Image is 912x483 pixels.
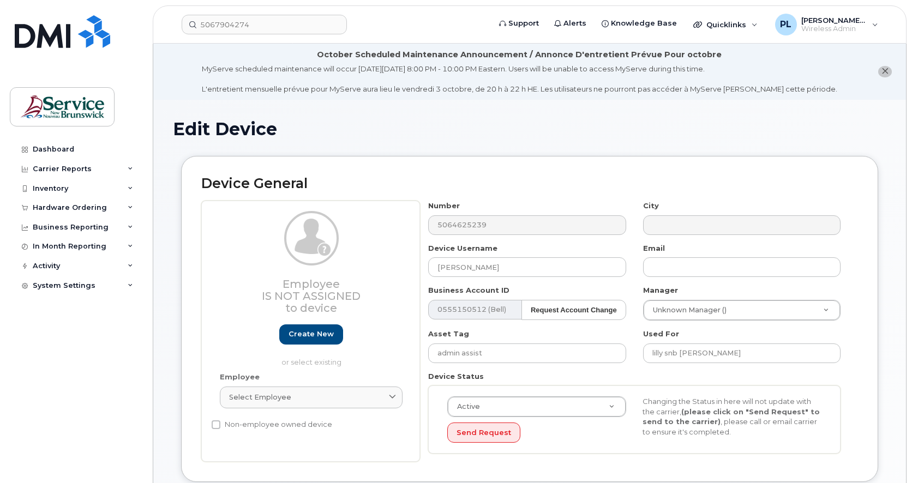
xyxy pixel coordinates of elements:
[644,300,840,320] a: Unknown Manager ()
[212,420,220,429] input: Non-employee owned device
[643,407,820,426] strong: (please click on "Send Request" to send to the carrier)
[643,201,659,211] label: City
[643,329,679,339] label: Used For
[521,300,626,320] button: Request Account Change
[643,285,678,295] label: Manager
[220,357,403,367] p: or select existing
[448,397,626,416] a: Active
[212,418,332,431] label: Non-employee owned device
[428,201,460,211] label: Number
[262,289,361,303] span: Is not assigned
[646,305,727,315] span: Unknown Manager ()
[173,119,886,138] h1: Edit Device
[220,278,403,314] h3: Employee
[229,392,291,402] span: Select employee
[220,387,403,408] a: Select employee
[428,329,469,339] label: Asset Tag
[531,306,617,314] strong: Request Account Change
[202,64,837,94] div: MyServe scheduled maintenance will occur [DATE][DATE] 8:00 PM - 10:00 PM Eastern. Users will be u...
[643,243,665,253] label: Email
[451,402,480,412] span: Active
[634,396,830,437] div: Changing the Status in here will not update with the carrier, , please call or email carrier to e...
[201,176,858,191] h2: Device General
[428,285,509,295] label: Business Account ID
[428,371,484,382] label: Device Status
[447,422,520,443] button: Send Request
[317,49,722,61] div: October Scheduled Maintenance Announcement / Annonce D'entretient Prévue Pour octobre
[279,324,343,345] a: Create new
[285,301,337,315] span: to device
[878,66,892,77] button: close notification
[220,372,260,382] label: Employee
[428,243,497,253] label: Device Username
